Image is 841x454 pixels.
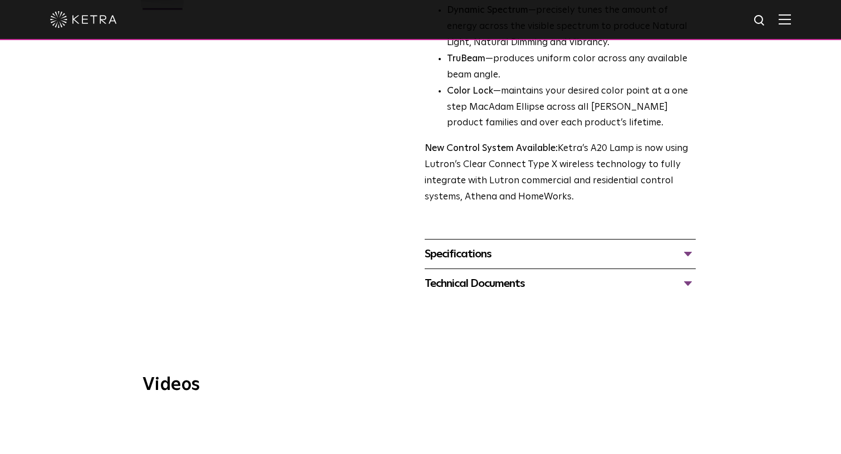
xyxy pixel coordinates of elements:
[142,376,699,394] h3: Videos
[447,54,485,64] strong: TruBeam
[779,14,791,25] img: Hamburger%20Nav.svg
[425,141,696,206] p: Ketra’s A20 Lamp is now using Lutron’s Clear Connect Type X wireless technology to fully integrat...
[753,14,767,28] img: search icon
[425,245,696,263] div: Specifications
[425,275,696,292] div: Technical Documents
[425,144,558,153] strong: New Control System Available:
[447,86,493,96] strong: Color Lock
[447,51,696,84] li: —produces uniform color across any available beam angle.
[50,11,117,28] img: ketra-logo-2019-white
[447,84,696,132] li: —maintains your desired color point at a one step MacAdam Ellipse across all [PERSON_NAME] produc...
